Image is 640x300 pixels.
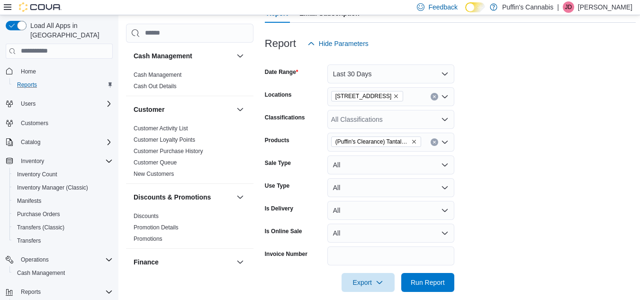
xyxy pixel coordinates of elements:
button: Hide Parameters [304,34,372,53]
span: Reports [17,81,37,89]
span: JD [565,1,572,13]
button: Run Report [401,273,454,292]
button: Manifests [9,194,117,208]
button: Customers [2,116,117,130]
a: Customers [17,118,52,129]
span: Promotions [134,235,162,243]
span: Transfers (Classic) [13,222,113,233]
span: Users [21,100,36,108]
button: Operations [17,254,53,265]
button: Discounts & Promotions [134,192,233,202]
button: Inventory Manager (Classic) [9,181,117,194]
button: Customer [234,104,246,115]
button: Clear input [431,138,438,146]
span: New Customers [134,170,174,178]
button: Export [342,273,395,292]
button: Inventory Count [9,168,117,181]
button: Finance [234,256,246,268]
a: Inventory Count [13,169,61,180]
label: Products [265,136,289,144]
span: Customer Loyalty Points [134,136,195,144]
span: Home [21,68,36,75]
span: Inventory [21,157,44,165]
button: Reports [9,78,117,91]
button: Cash Management [134,51,233,61]
a: Home [17,66,40,77]
p: | [557,1,559,13]
button: Customer [134,105,233,114]
a: Cash Management [134,72,181,78]
a: Discounts [134,213,159,219]
span: Inventory Count [13,169,113,180]
a: Customer Loyalty Points [134,136,195,143]
button: Reports [17,286,45,298]
label: Is Delivery [265,205,293,212]
span: Customer Purchase History [134,147,203,155]
span: Catalog [21,138,40,146]
button: Catalog [17,136,44,148]
span: Load All Apps in [GEOGRAPHIC_DATA] [27,21,113,40]
span: Feedback [428,2,457,12]
button: All [327,178,454,197]
span: Manifests [13,195,113,207]
button: Inventory [17,155,48,167]
a: Customer Queue [134,159,177,166]
span: Cash Management [13,267,113,279]
span: Hide Parameters [319,39,369,48]
label: Is Online Sale [265,227,302,235]
button: Catalog [2,136,117,149]
span: Reports [13,79,113,91]
span: Transfers [13,235,113,246]
button: Discounts & Promotions [234,191,246,203]
a: Purchase Orders [13,209,64,220]
span: Customers [17,117,113,129]
span: [STREET_ADDRESS] [335,91,392,101]
a: Inventory Manager (Classic) [13,182,92,193]
span: Reports [21,288,41,296]
span: (Puffin's Clearance) Tantalus Labs - OG Platinum Mints Glass Tip Pre-Roll - Indica - 1x1g [335,137,409,146]
span: Manifests [17,197,41,205]
button: Cash Management [9,266,117,280]
button: Operations [2,253,117,266]
a: Customer Activity List [134,125,188,132]
button: Purchase Orders [9,208,117,221]
span: Catalog [17,136,113,148]
h3: Cash Management [134,51,192,61]
label: Use Type [265,182,289,190]
button: Open list of options [441,138,449,146]
label: Sale Type [265,159,291,167]
p: Puffin's Cannabis [502,1,553,13]
button: Open list of options [441,93,449,100]
a: Customer Purchase History [134,148,203,155]
a: Promotions [134,236,162,242]
h3: Report [265,38,296,49]
span: Transfers [17,237,41,245]
button: Remove (Puffin's Clearance) Tantalus Labs - OG Platinum Mints Glass Tip Pre-Roll - Indica - 1x1g ... [411,139,417,145]
button: All [327,155,454,174]
span: Promotion Details [134,224,179,231]
h3: Finance [134,257,159,267]
button: Inventory [2,155,117,168]
img: Cova [19,2,62,12]
div: Justin Dicks [563,1,574,13]
input: Dark Mode [465,2,485,12]
a: Manifests [13,195,45,207]
button: All [327,224,454,243]
span: Run Report [411,278,445,287]
span: Inventory Count [17,171,57,178]
span: Inventory [17,155,113,167]
button: Users [17,98,39,109]
button: Open list of options [441,116,449,123]
button: Transfers (Classic) [9,221,117,234]
a: Cash Out Details [134,83,177,90]
span: Inventory Manager (Classic) [13,182,113,193]
a: Reports [13,79,41,91]
div: Customer [126,123,253,183]
label: Date Range [265,68,298,76]
div: Cash Management [126,69,253,96]
h3: Customer [134,105,164,114]
span: Transfers (Classic) [17,224,64,231]
span: Cash Management [134,71,181,79]
label: Classifications [265,114,305,121]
